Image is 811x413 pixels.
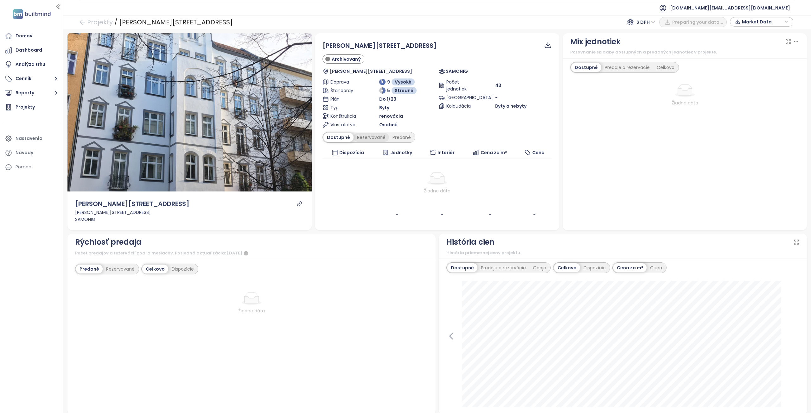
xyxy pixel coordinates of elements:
[554,263,580,272] div: Celkovo
[3,132,60,145] a: Nastavenia
[636,17,655,27] span: S DPH
[477,263,529,272] div: Predaje a rezervácie
[495,82,501,89] span: 43
[570,49,800,55] div: Porovnanie skladby dostupných a predaných jednotiek v projekte.
[446,236,495,248] div: História cien
[647,263,666,272] div: Cena
[76,265,103,273] div: Predané
[16,60,45,68] div: Analýza trhu
[446,68,468,75] span: SAMONIG
[489,211,491,217] b: -
[168,265,197,273] div: Dispozície
[3,44,60,57] a: Dashboard
[387,78,390,85] span: 9
[322,41,437,50] span: [PERSON_NAME][STREET_ADDRESS]
[495,94,498,101] span: -
[733,17,790,27] div: button
[533,211,536,217] b: -
[325,187,549,194] div: Žiadne dáta
[3,58,60,71] a: Analýza trhu
[613,263,647,272] div: Cena za m²
[379,113,403,120] span: renovácia
[446,103,475,110] span: Kolaudácia
[330,87,359,94] span: Štandardy
[103,265,138,273] div: Rezervované
[3,72,60,85] button: Cenník
[11,8,53,21] img: logo
[16,46,42,54] div: Dashboard
[16,149,33,157] div: Návody
[570,99,800,106] div: Žiadne dáta
[390,149,412,156] span: Jednotky
[330,68,412,75] span: [PERSON_NAME][STREET_ADDRESS]
[3,87,60,99] button: Reporty
[441,211,443,217] b: -
[297,201,302,207] a: link
[379,96,396,103] span: Do 1/23
[119,16,233,28] div: [PERSON_NAME][STREET_ADDRESS]
[93,307,410,314] div: Žiadne dáta
[481,149,507,156] span: Cena za m²
[659,17,727,27] button: Preparing your data...
[495,103,527,110] span: Byty a nebyty
[379,104,389,111] span: Byty
[446,94,475,101] span: [GEOGRAPHIC_DATA]
[389,133,414,142] div: Predané
[323,133,354,142] div: Dostupné
[16,135,42,142] div: Nastavenia
[395,87,413,94] span: Stredné
[339,149,364,156] span: Dispozícia
[580,263,609,272] div: Dispozície
[670,0,790,16] span: [DOMAIN_NAME][EMAIL_ADDRESS][DOMAIN_NAME]
[379,121,398,128] span: Osobné
[447,263,477,272] div: Dostupné
[16,163,31,171] div: Pomoc
[570,36,621,48] div: Mix jednotiek
[75,216,304,223] div: SAMONIG
[395,78,412,85] span: Vysoké
[332,56,361,63] span: Archivovaný
[387,87,390,94] span: 5
[446,78,475,92] span: Počet jednotiek
[354,133,389,142] div: Rezervované
[3,30,60,42] a: Domov
[79,16,113,28] a: arrow-left Projekty
[330,96,359,103] span: Plán
[330,113,359,120] span: Konštrukcia
[742,17,783,27] span: Market Data
[75,209,304,216] div: [PERSON_NAME][STREET_ADDRESS]
[16,103,35,111] div: Projekty
[3,161,60,173] div: Pomoc
[330,104,359,111] span: Typ
[3,147,60,159] a: Návody
[75,250,428,257] div: Počet predajov a rezervácií podľa mesiacov. Posledná aktualizácia: [DATE]
[142,265,168,273] div: Celkovo
[601,63,653,72] div: Predaje a rezervácie
[571,63,601,72] div: Dostupné
[532,149,545,156] span: Cena
[446,250,800,256] div: História priemernej ceny projektu.
[79,19,86,25] span: arrow-left
[672,19,723,26] span: Preparing your data...
[114,16,118,28] div: /
[16,32,32,40] div: Domov
[75,236,142,248] div: Rýchlosť predaja
[396,211,399,217] b: -
[3,101,60,114] a: Projekty
[653,63,678,72] div: Celkovo
[437,149,455,156] span: Interiér
[529,263,550,272] div: Oboje
[330,78,359,85] span: Doprava
[330,121,359,128] span: Vlastníctvo
[75,199,189,209] div: [PERSON_NAME][STREET_ADDRESS]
